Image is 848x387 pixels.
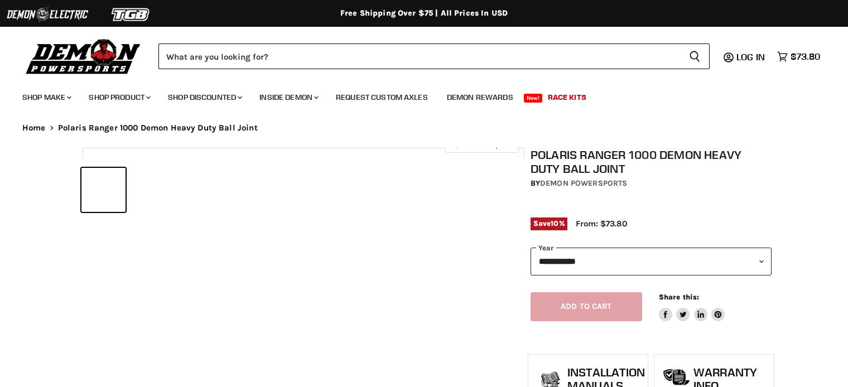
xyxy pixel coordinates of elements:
span: Click to expand [451,141,513,149]
a: Shop Product [80,86,157,109]
a: Demon Powersports [540,178,627,188]
a: Log in [731,52,772,62]
button: Search [680,43,710,69]
a: Race Kits [539,86,595,109]
img: Demon Electric Logo 2 [6,4,89,25]
img: warranty-icon.png [663,369,691,386]
a: Inside Demon [251,86,325,109]
span: Save % [531,217,567,230]
a: Request Custom Axles [327,86,436,109]
a: Shop Discounted [160,86,249,109]
form: Product [158,43,710,69]
a: Demon Rewards [439,86,522,109]
input: Search [158,43,680,69]
span: From: $73.80 [576,219,627,229]
span: 10 [551,219,558,228]
span: New! [524,94,543,103]
span: $73.80 [791,51,820,62]
button: IMAGE thumbnail [129,168,173,212]
div: by [531,177,772,190]
select: year [531,248,772,275]
img: Demon Powersports [22,36,144,76]
a: $73.80 [772,49,826,65]
aside: Share this: [659,292,725,322]
img: TGB Logo 2 [89,4,173,25]
span: Log in [736,51,765,62]
button: IMAGE thumbnail [81,168,126,212]
span: Polaris Ranger 1000 Demon Heavy Duty Ball Joint [58,123,258,133]
a: Shop Make [14,86,78,109]
h1: Polaris Ranger 1000 Demon Heavy Duty Ball Joint [531,148,772,176]
span: Share this: [659,293,699,301]
ul: Main menu [14,81,817,109]
a: Home [22,123,46,133]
